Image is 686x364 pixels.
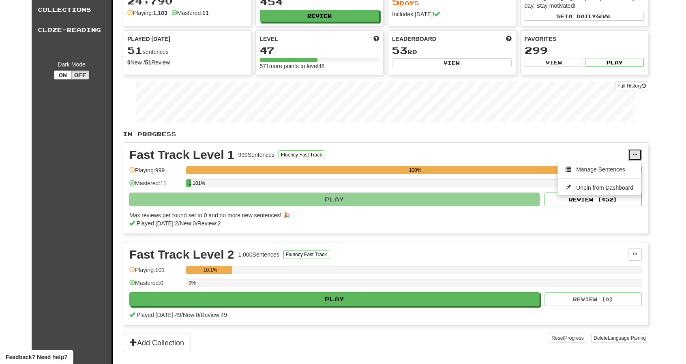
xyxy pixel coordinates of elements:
button: View [392,58,512,67]
button: ResetProgress [549,334,586,343]
div: rd [392,45,512,56]
span: Review: 2 [197,220,221,227]
div: 1,000 Sentences [238,251,279,259]
span: Leaderboard [392,35,436,43]
span: Manage Sentences [576,166,625,173]
span: / [199,312,201,318]
button: View [525,58,583,67]
div: Fast Track Level 1 [129,149,234,161]
button: Review [260,10,379,22]
div: Favorites [525,35,644,43]
div: Mastered: [171,9,209,17]
div: Max reviews per round set to 0 and no more new sentences! 🎉 [129,211,637,219]
div: 299 [525,45,644,56]
a: Manage Sentences [557,164,641,175]
span: New: 0 [180,220,196,227]
span: Progress [564,335,584,341]
span: 51 [127,45,143,56]
div: 10.1% [189,266,232,274]
div: Dark Mode [38,60,105,69]
button: Play [129,292,540,306]
span: / [178,220,180,227]
span: Review: 49 [201,312,227,318]
button: Play [129,193,540,206]
span: a daily [568,13,596,19]
button: DeleteLanguage Pairing [591,334,648,343]
button: Fluency Fast Track [283,250,329,259]
div: Playing: 999 [129,166,182,180]
strong: 11 [202,10,209,16]
div: Playing: 101 [129,266,182,279]
div: 571 more points to level 48 [260,62,379,70]
span: New: 0 [183,312,199,318]
p: In Progress [123,130,648,138]
span: Language Pairing [608,335,646,341]
span: Played [DATE]: 2 [137,220,178,227]
span: / [181,312,183,318]
div: 1.101% [189,179,191,187]
strong: 1,103 [153,10,167,16]
div: 999 Sentences [238,151,275,159]
div: Mastered: 11 [129,179,182,193]
button: Off [71,71,89,79]
strong: 51 [145,59,152,66]
span: This week in points, UTC [506,35,512,43]
button: Play [585,58,644,67]
div: Mastered: 0 [129,279,182,292]
span: / [196,220,197,227]
span: Score more points to level up [373,35,379,43]
button: Add Collection [123,334,191,352]
span: 53 [392,45,407,56]
div: sentences [127,45,247,56]
span: Played [DATE] [127,35,170,43]
a: Unpin from Dashboard [557,182,641,193]
div: 100% [189,166,642,174]
div: Fast Track Level 2 [129,248,234,261]
div: Playing: [127,9,167,17]
strong: 0 [127,59,131,66]
div: 47 [260,45,379,56]
span: Open feedback widget [6,353,67,361]
a: Full History [615,81,648,90]
span: Played [DATE]: 49 [137,312,181,318]
button: On [54,71,72,79]
span: Unpin from Dashboard [576,184,633,191]
div: Includes [DATE]! [392,10,512,18]
span: Level [260,35,278,43]
button: Review (0) [545,292,642,306]
button: Review (452) [545,193,642,206]
div: New / Review [127,58,247,66]
button: Seta dailygoal [525,12,644,21]
a: Cloze-Reading [32,20,111,40]
button: Fluency Fast Track [279,150,324,159]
